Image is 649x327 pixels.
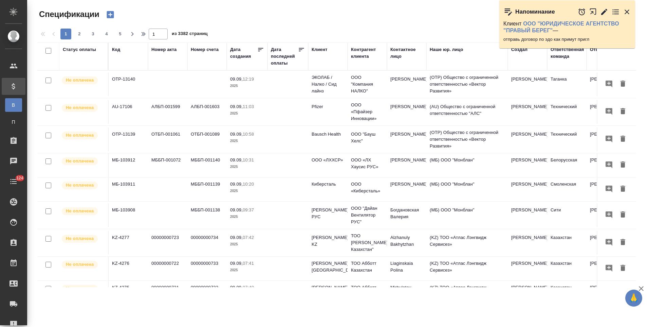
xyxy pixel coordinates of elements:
p: 09.09, [230,261,243,266]
td: (KZ) ТОО «Атлас Лэнгвидж Сервисез» [426,231,508,255]
td: Казахстан [547,257,587,280]
td: [PERSON_NAME] [508,231,547,255]
td: 00000000722 [148,257,187,280]
p: 07:41 [243,261,254,266]
td: МБ-103912 [109,153,148,177]
td: (МБ) ООО "Монблан" [426,153,508,177]
a: В [5,98,22,112]
p: [PERSON_NAME] РУС [312,207,344,220]
p: Не оплачена [66,132,94,139]
p: 2025 [230,188,264,194]
td: [PERSON_NAME] [508,281,547,305]
p: ООО «ЛХ Хаусис РУС» [351,157,384,170]
div: Дата создания [230,46,257,60]
td: [PERSON_NAME] [387,72,426,96]
div: Наше юр. лицо [430,46,463,53]
p: ТОО Абботт Казахстан [351,284,384,298]
td: OTP-13139 [109,127,148,151]
button: Создать [102,9,118,20]
td: [PERSON_NAME] [508,257,547,280]
td: KZ-4276 [109,257,148,280]
p: [PERSON_NAME] KZ [312,234,344,248]
div: Дата последней оплаты [271,46,298,67]
p: Не оплачена [66,77,94,84]
td: ОТБП-001061 [148,127,187,151]
td: Смоленская [547,177,587,201]
td: АЛБП-001603 [187,100,227,124]
p: 2025 [230,138,264,144]
td: Liaginskaia Polina [387,257,426,280]
button: Удалить [617,105,629,118]
p: 2025 [230,110,264,117]
td: МБ-103911 [109,177,148,201]
p: ООО «Пфайзер Инновации» [351,102,384,122]
td: Богдановская Валерия [387,203,426,227]
td: (AU) Общество с ограниченной ответственностью "АЛС" [426,100,508,124]
td: 00000000721 [148,281,187,305]
button: Перейти в todo [612,8,620,16]
p: 11:03 [243,104,254,109]
a: П [5,115,22,129]
td: МББП-001139 [187,177,227,201]
p: 2025 [230,83,264,89]
td: ОТБП-001089 [187,127,227,151]
p: 12:19 [243,76,254,82]
td: [PERSON_NAME] [508,127,547,151]
button: Удалить [617,133,629,145]
button: Удалить [617,262,629,275]
div: Контрагент клиента [351,46,384,60]
td: [PERSON_NAME] [508,100,547,124]
td: 00000000723 [148,231,187,255]
td: KZ-4275 [109,281,148,305]
td: Технический [547,100,587,124]
td: [PERSON_NAME] [587,153,626,177]
td: (KZ) ТОО «Атлас Лэнгвидж Сервисез» [426,281,508,305]
p: 09.09, [230,132,243,137]
div: Номер акта [151,46,177,53]
span: 3 [88,31,98,37]
p: 10:31 [243,157,254,162]
button: Удалить [617,159,629,171]
p: ТОО Абботт Казахстан [351,260,384,274]
button: Открыть в новой вкладке [589,4,597,19]
td: (МБ) ООО "Монблан" [426,177,508,201]
td: Казахстан [547,231,587,255]
td: 00000000734 [187,231,227,255]
button: 4 [101,29,112,39]
button: 5 [115,29,126,39]
button: Удалить [617,209,629,221]
p: [PERSON_NAME] [GEOGRAPHIC_DATA] [312,284,344,298]
td: Технический [547,127,587,151]
p: Не оплачена [66,285,94,292]
span: 4 [101,31,112,37]
p: 2025 [230,267,264,274]
td: AU-17106 [109,100,148,124]
td: OTP-13140 [109,72,148,96]
p: Не оплачена [66,104,94,111]
td: [PERSON_NAME] [387,153,426,177]
p: 10:58 [243,132,254,137]
td: [PERSON_NAME] [387,100,426,124]
p: Киберсталь [312,181,344,188]
a: ООО "ЮРИДИЧЕСКОЕ АГЕНТСТВО "ПРАВЫЙ БЕРЕГ" [503,21,619,33]
p: 09.09, [230,157,243,162]
td: [PERSON_NAME] [508,203,547,227]
div: Статус оплаты [63,46,96,53]
span: из 3382 страниц [172,30,208,39]
button: 3 [88,29,98,39]
p: 09.09, [230,104,243,109]
a: 124 [2,173,25,190]
p: Bausch Health [312,131,344,138]
td: (OTP) Общество с ограниченной ответственностью «Вектор Развития» [426,71,508,98]
p: отправь договор по эдо как примут пригл [503,36,631,43]
button: Удалить [617,183,629,195]
p: 09:37 [243,207,254,212]
div: Код [112,46,120,53]
p: 2025 [230,213,264,220]
td: [PERSON_NAME] [387,177,426,201]
p: 07:42 [243,235,254,240]
p: Не оплачена [66,182,94,189]
p: ООО «Киберсталь» [351,181,384,194]
td: Alzhanuly Bakhytzhan [387,231,426,255]
td: [PERSON_NAME] [387,127,426,151]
